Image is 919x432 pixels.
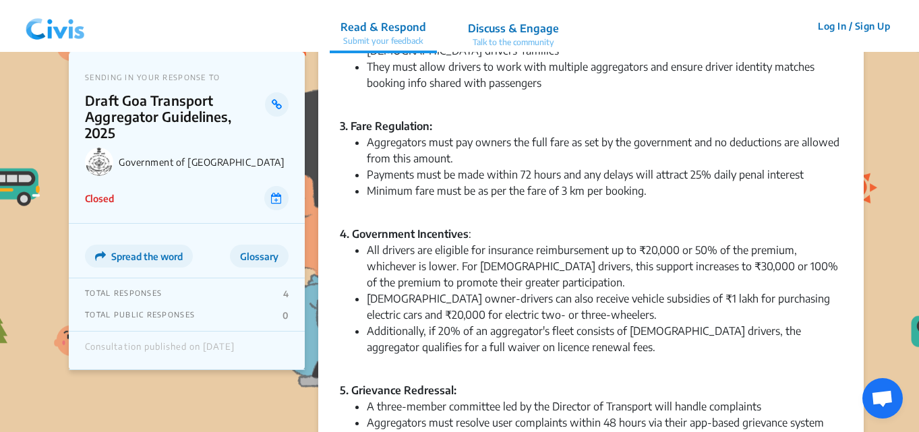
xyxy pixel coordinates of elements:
li: Additionally, if 20% of an aggregator's fleet consists of [DEMOGRAPHIC_DATA] drivers, the aggrega... [367,323,842,355]
img: Government of Goa logo [85,148,113,176]
li: Aggregators must pay owners the full fare as set by the government and no deductions are allowed ... [367,134,842,166]
li: All drivers are eligible for insurance reimbursement up to ₹20,000 or 50% of the premium, whichev... [367,242,842,290]
p: 0 [283,310,289,321]
strong: 5. Grievance Redressal: [340,383,456,397]
p: SENDING IN YOUR RESPONSE TO [85,73,289,82]
span: Spread the word [111,251,183,262]
button: Log In / Sign Up [809,16,899,36]
p: Talk to the community [468,36,559,49]
span: Glossary [240,251,278,262]
div: Consultation published on [DATE] [85,342,235,359]
strong: 3. Fare Regulation: [340,119,432,133]
p: Submit your feedback [340,35,426,47]
li: They must allow drivers to work with multiple aggregators and ensure driver identity matches book... [367,59,842,107]
p: Government of [GEOGRAPHIC_DATA] [119,156,289,168]
p: Draft Goa Transport Aggregator Guidelines, 2025 [85,92,265,141]
p: TOTAL RESPONSES [85,288,162,299]
button: Spread the word [85,245,193,268]
p: Discuss & Engage [468,20,559,36]
li: [DEMOGRAPHIC_DATA] owner-drivers can also receive vehicle subsidies of ₹1 lakh for purchasing ele... [367,290,842,323]
strong: 4. Government Incentives [340,227,469,241]
p: 4 [283,288,289,299]
p: TOTAL PUBLIC RESPONSES [85,310,195,321]
p: Closed [85,191,114,206]
li: Payments must be made within 72 hours and any delays will attract 25% daily penal interest [367,166,842,183]
li: A three-member committee led by the Director of Transport will handle complaints [367,398,842,414]
div: Open chat [862,378,903,419]
img: navlogo.png [20,6,90,47]
button: Glossary [230,245,289,268]
p: Read & Respond [340,19,426,35]
li: Minimum fare must be as per the fare of 3 km per booking. [367,183,842,215]
div: : [340,226,842,242]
